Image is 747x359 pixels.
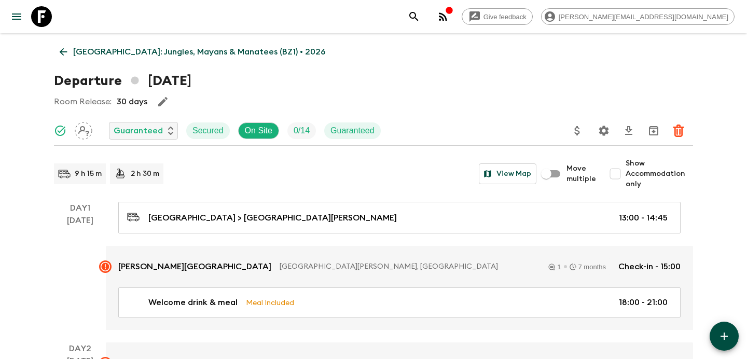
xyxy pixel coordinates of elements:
div: [PERSON_NAME][EMAIL_ADDRESS][DOMAIN_NAME] [541,8,735,25]
p: 9 h 15 m [75,169,102,179]
p: [PERSON_NAME][GEOGRAPHIC_DATA] [118,260,271,273]
a: Welcome drink & mealMeal Included18:00 - 21:00 [118,287,681,317]
p: Meal Included [246,297,294,308]
button: Update Price, Early Bird Discount and Costs [567,120,588,141]
button: Delete [668,120,689,141]
a: Give feedback [462,8,533,25]
p: Check-in - 15:00 [618,260,681,273]
div: Trip Fill [287,122,316,139]
div: [DATE] [67,214,93,330]
button: menu [6,6,27,27]
a: [GEOGRAPHIC_DATA] > [GEOGRAPHIC_DATA][PERSON_NAME]13:00 - 14:45 [118,202,681,233]
span: Assign pack leader [75,125,92,133]
p: 2 h 30 m [131,169,159,179]
p: 0 / 14 [294,125,310,137]
div: Secured [186,122,230,139]
p: 13:00 - 14:45 [619,212,668,224]
p: [GEOGRAPHIC_DATA]: Jungles, Mayans & Manatees (BZ1) • 2026 [73,46,325,58]
span: Give feedback [478,13,532,21]
p: On Site [245,125,272,137]
p: [GEOGRAPHIC_DATA] > [GEOGRAPHIC_DATA][PERSON_NAME] [148,212,397,224]
span: [PERSON_NAME][EMAIL_ADDRESS][DOMAIN_NAME] [553,13,734,21]
p: 18:00 - 21:00 [619,296,668,309]
p: Day 1 [54,202,106,214]
svg: Synced Successfully [54,125,66,137]
p: Guaranteed [330,125,375,137]
p: Day 2 [54,342,106,355]
h1: Departure [DATE] [54,71,191,91]
div: On Site [238,122,279,139]
button: View Map [479,163,536,184]
p: Secured [192,125,224,137]
p: [GEOGRAPHIC_DATA][PERSON_NAME], [GEOGRAPHIC_DATA] [280,261,536,272]
p: Room Release: [54,95,112,108]
button: Settings [593,120,614,141]
a: [PERSON_NAME][GEOGRAPHIC_DATA][GEOGRAPHIC_DATA][PERSON_NAME], [GEOGRAPHIC_DATA]17 monthsCheck-in ... [106,246,693,287]
p: Guaranteed [114,125,163,137]
button: search adventures [404,6,424,27]
div: 1 [548,264,561,270]
p: 30 days [117,95,147,108]
span: Show Accommodation only [626,158,693,189]
button: Download CSV [618,120,639,141]
a: [GEOGRAPHIC_DATA]: Jungles, Mayans & Manatees (BZ1) • 2026 [54,42,331,62]
div: 7 months [570,264,606,270]
button: Archive (Completed, Cancelled or Unsynced Departures only) [643,120,664,141]
p: Welcome drink & meal [148,296,238,309]
span: Move multiple [566,163,597,184]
